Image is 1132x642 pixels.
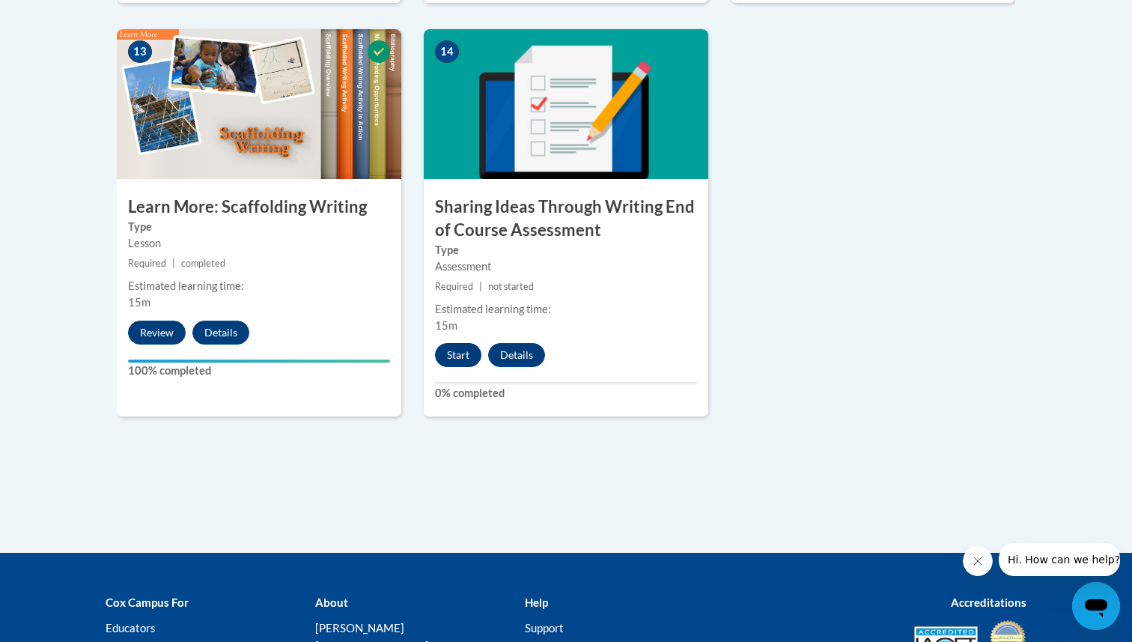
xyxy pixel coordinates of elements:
span: Required [128,258,166,269]
h3: Sharing Ideas Through Writing End of Course Assessment [424,196,708,242]
a: Support [525,621,564,635]
iframe: Button to launch messaging window [1072,582,1120,630]
button: Details [192,321,249,345]
img: Course Image [117,29,401,179]
span: Required [435,281,473,292]
b: Cox Campus For [106,596,189,609]
h3: Learn More: Scaffolding Writing [117,196,401,219]
span: not started [488,281,534,292]
label: 100% completed [128,363,390,379]
div: Estimated learning time: [435,301,697,318]
span: 15m [128,296,150,309]
div: Estimated learning time: [128,278,390,294]
iframe: Message from company [999,543,1120,576]
div: Your progress [128,360,390,363]
b: Help [525,596,548,609]
div: Assessment [435,258,697,275]
button: Details [488,343,545,367]
label: 0% completed [435,385,697,402]
button: Start [435,343,481,367]
a: Educators [106,621,156,635]
span: | [172,258,175,269]
div: Lesson [128,235,390,252]
iframe: Close message [963,546,993,576]
b: Accreditations [951,596,1026,609]
span: 14 [435,40,459,63]
b: About [315,596,348,609]
label: Type [128,219,390,235]
label: Type [435,242,697,258]
span: 13 [128,40,152,63]
span: | [479,281,482,292]
span: 15m [435,319,457,332]
span: completed [181,258,225,269]
img: Course Image [424,29,708,179]
button: Review [128,321,186,345]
